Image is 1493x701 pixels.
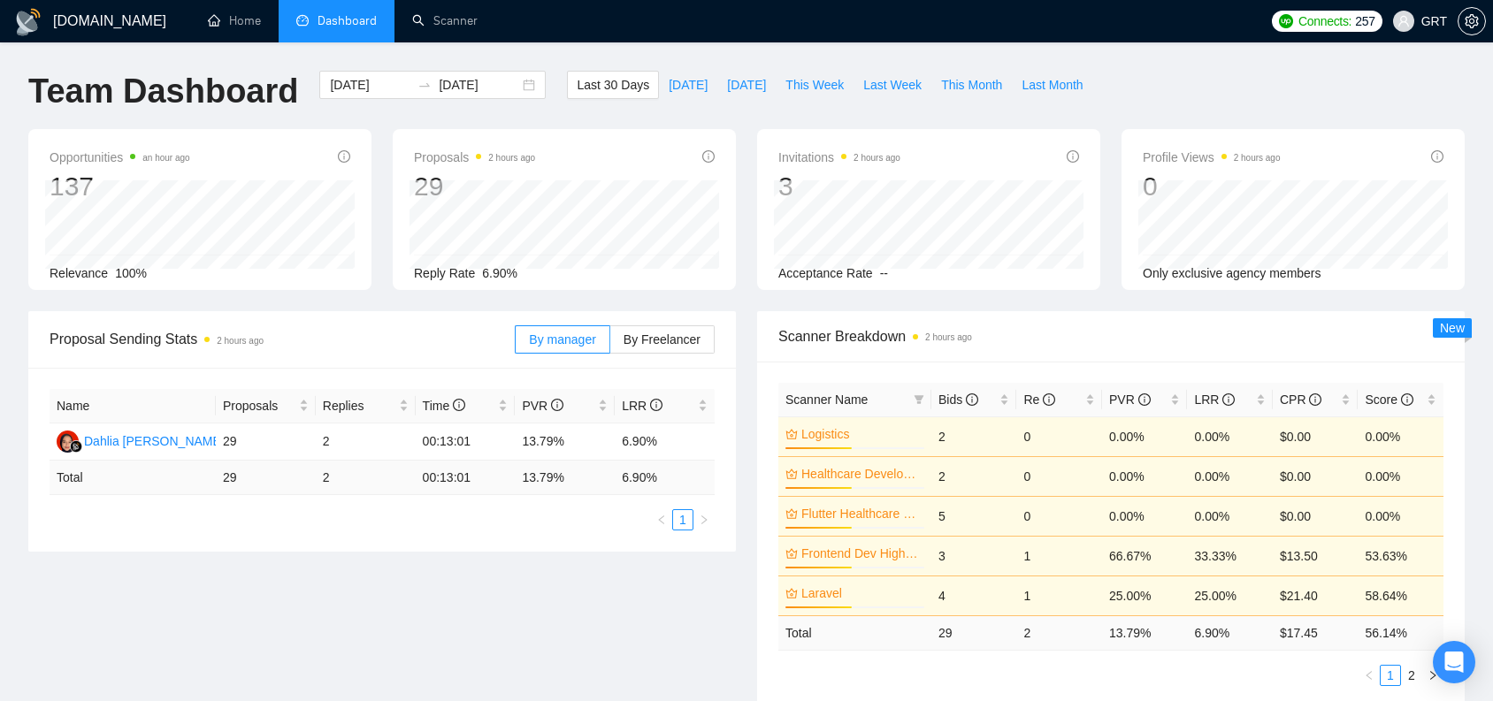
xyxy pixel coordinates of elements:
button: This Month [931,71,1012,99]
span: info-circle [1222,393,1235,406]
li: 1 [672,509,693,530]
a: Frontend Dev High Budget [801,544,921,563]
span: New [1440,321,1465,335]
span: Relevance [50,266,108,280]
td: $0.00 [1273,416,1359,456]
div: Open Intercom Messenger [1433,641,1475,683]
span: dashboard [296,14,309,27]
td: 0.00% [1358,496,1443,536]
span: crown [785,547,798,560]
span: This Week [785,75,844,95]
td: 6.90 % [1187,615,1273,650]
span: By manager [529,332,595,347]
span: PVR [1109,392,1151,407]
span: LRR [622,399,662,413]
button: [DATE] [717,71,776,99]
time: 2 hours ago [1234,153,1281,163]
td: 00:13:01 [416,461,516,495]
span: Bids [938,392,978,407]
td: 33.33% [1187,536,1273,575]
span: Re [1023,392,1055,407]
td: 0 [1016,416,1102,456]
time: an hour ago [142,153,189,163]
span: Time [423,399,465,413]
td: 0.00% [1102,456,1188,496]
span: crown [785,428,798,440]
td: 0.00% [1187,456,1273,496]
img: upwork-logo.png [1279,14,1293,28]
td: 58.64% [1358,575,1443,615]
span: Acceptance Rate [778,266,873,280]
td: 66.67% [1102,536,1188,575]
span: [DATE] [727,75,766,95]
time: 2 hours ago [217,336,264,346]
td: 0 [1016,496,1102,536]
td: 29 [931,615,1017,650]
span: to [417,78,432,92]
span: crown [785,468,798,480]
span: [DATE] [669,75,708,95]
span: Scanner Breakdown [778,325,1443,347]
td: 0.00% [1187,496,1273,536]
th: Proposals [216,389,316,423]
span: left [656,514,667,525]
a: 2 [1402,666,1421,685]
img: logo [14,8,42,36]
span: Opportunities [50,147,190,168]
span: Proposals [223,396,295,415]
td: $21.40 [1273,575,1359,615]
a: 1 [673,510,693,530]
div: Dahlia [PERSON_NAME] [84,431,225,451]
span: crown [785,507,798,520]
td: 2 [1016,615,1102,650]
span: right [1428,670,1438,681]
td: 0.00% [1358,456,1443,496]
button: Last Month [1012,71,1092,99]
button: This Week [776,71,854,99]
span: info-circle [702,150,715,163]
span: Proposals [414,147,535,168]
button: left [651,509,672,530]
div: 0 [1143,170,1281,203]
td: 3 [931,536,1017,575]
div: 29 [414,170,535,203]
li: Previous Page [1359,665,1380,686]
a: Flutter Healthcare Companies [801,504,921,523]
td: 2 [316,423,416,461]
button: [DATE] [659,71,717,99]
td: 6.90% [615,423,715,461]
span: Only exclusive agency members [1143,266,1321,280]
td: 6.90 % [615,461,715,495]
span: info-circle [1067,150,1079,163]
span: info-circle [1401,393,1413,406]
th: Replies [316,389,416,423]
td: 25.00% [1187,575,1273,615]
time: 2 hours ago [925,332,972,342]
td: $0.00 [1273,496,1359,536]
button: Last Week [854,71,931,99]
td: Total [778,615,931,650]
td: 29 [216,423,316,461]
div: 3 [778,170,900,203]
li: 2 [1401,665,1422,686]
th: Name [50,389,216,423]
td: 56.14 % [1358,615,1443,650]
li: Next Page [693,509,715,530]
td: 0 [1016,456,1102,496]
span: Replies [323,396,395,415]
span: 100% [115,266,147,280]
span: LRR [1194,392,1235,407]
span: info-circle [1043,393,1055,406]
li: Previous Page [651,509,672,530]
td: 29 [216,461,316,495]
td: $0.00 [1273,456,1359,496]
span: Scanner Name [785,392,868,407]
a: Logistics [801,424,921,444]
span: 6.90% [482,266,517,280]
li: 1 [1380,665,1401,686]
td: 5 [931,496,1017,536]
img: gigradar-bm.png [70,440,82,453]
time: 2 hours ago [488,153,535,163]
span: Connects: [1298,11,1351,31]
td: 0.00% [1358,416,1443,456]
